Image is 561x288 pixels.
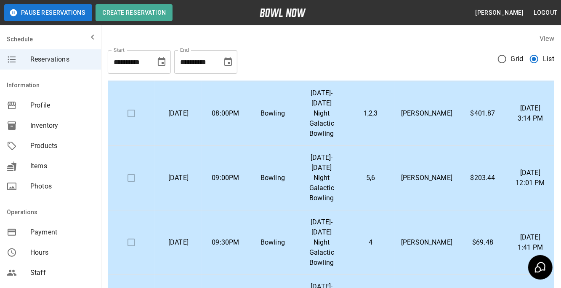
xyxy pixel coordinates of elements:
p: $401.87 [466,108,500,118]
span: Profile [30,100,94,110]
span: Inventory [30,121,94,131]
button: Choose date, selected date is Oct 6, 2025 [220,54,237,70]
p: 5,6 [354,173,388,183]
p: [DATE]-[DATE] Night Galactic Bowling [303,217,340,268]
p: [PERSON_NAME] [401,108,452,118]
label: View [540,35,554,43]
p: Bowling [256,173,290,183]
p: [PERSON_NAME] [401,173,452,183]
p: [PERSON_NAME] [401,237,452,248]
p: $203.44 [466,173,500,183]
span: Payment [30,227,94,237]
span: Reservations [30,54,94,65]
span: Products [30,141,94,151]
button: Pause Reservations [4,4,92,21]
p: [DATE] [162,237,195,248]
span: Grid [511,54,524,64]
p: $69.48 [466,237,500,248]
button: [PERSON_NAME] [472,5,527,21]
p: 4 [354,237,388,248]
p: [DATE] 1:41 PM [513,232,548,253]
button: Create Reservation [96,4,173,21]
p: 09:00PM [209,173,242,183]
img: logo [260,8,306,17]
span: Photos [30,181,94,191]
button: Logout [531,5,561,21]
p: [DATE]-[DATE] Night Galactic Bowling [303,153,340,203]
p: Bowling [256,108,290,118]
p: 09:30PM [209,237,242,248]
p: 1,2,3 [354,108,388,118]
span: List [543,54,554,64]
span: Staff [30,268,94,278]
p: [DATE] 3:14 PM [513,103,548,124]
p: [DATE] [162,108,195,118]
button: Choose date, selected date is Sep 6, 2025 [153,54,170,70]
p: [DATE]-[DATE] Night Galactic Bowling [303,88,340,139]
span: Hours [30,248,94,258]
p: Bowling [256,237,290,248]
p: [DATE] [162,173,195,183]
p: [DATE] 12:01 PM [513,168,548,188]
span: Items [30,161,94,171]
p: 08:00PM [209,108,242,118]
